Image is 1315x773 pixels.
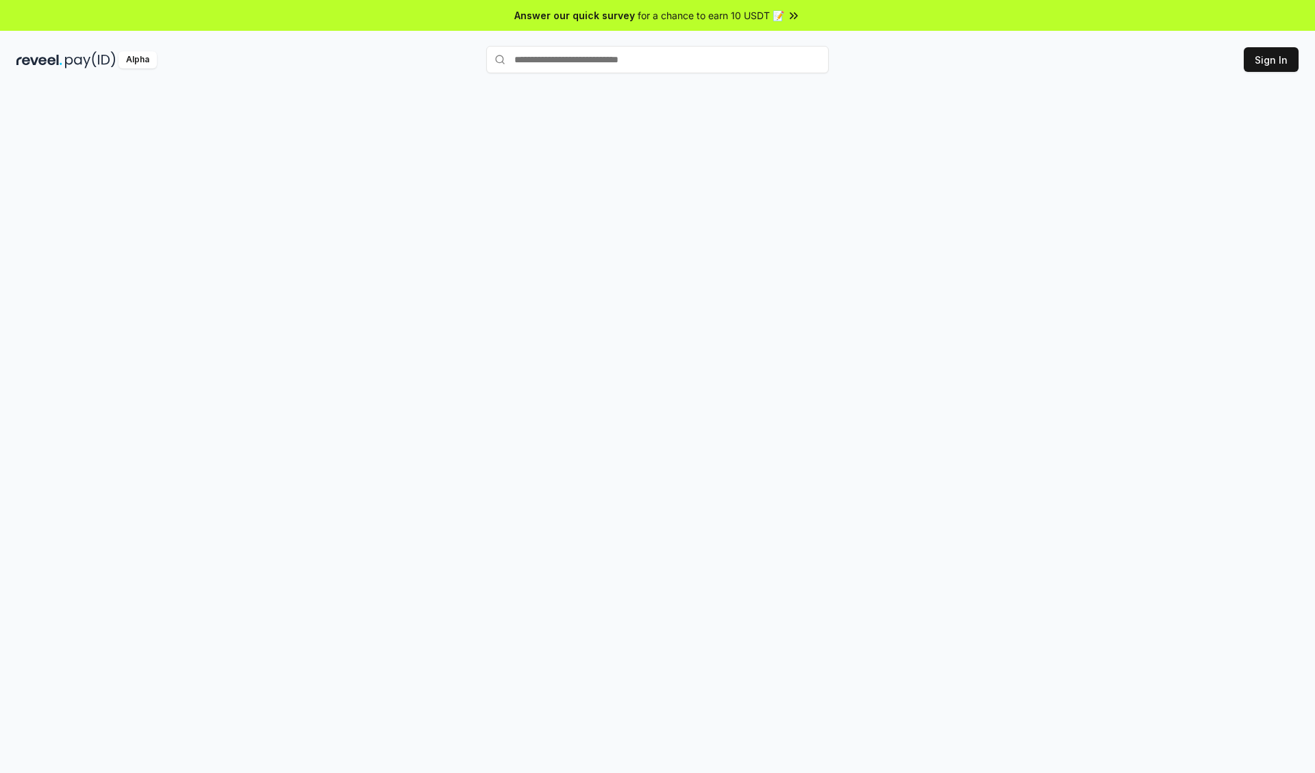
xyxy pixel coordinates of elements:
button: Sign In [1244,47,1299,72]
div: Alpha [118,51,157,68]
img: pay_id [65,51,116,68]
span: for a chance to earn 10 USDT 📝 [638,8,784,23]
span: Answer our quick survey [514,8,635,23]
img: reveel_dark [16,51,62,68]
